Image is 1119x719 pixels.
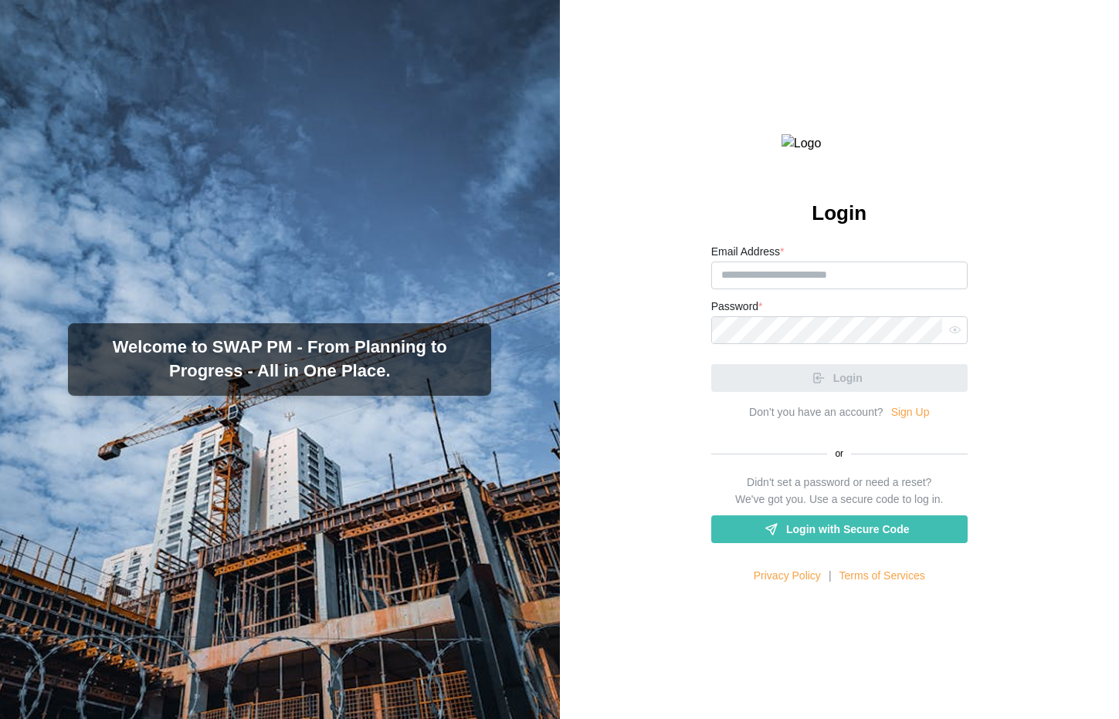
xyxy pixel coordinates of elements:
div: Don’t you have an account? [749,404,883,421]
div: or [711,447,968,461]
a: Privacy Policy [754,568,821,585]
a: Login with Secure Code [711,515,968,543]
a: Sign Up [891,404,930,421]
label: Password [711,299,763,316]
span: Login with Secure Code [786,516,909,542]
a: Terms of Services [839,568,925,585]
img: Logo [782,134,897,154]
div: | [829,568,832,585]
h3: Welcome to SWAP PM - From Planning to Progress - All in One Place. [80,336,479,383]
div: Didn't set a password or need a reset? We've got you. Use a secure code to log in. [735,474,943,508]
h2: Login [812,200,866,227]
label: Email Address [711,244,785,261]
